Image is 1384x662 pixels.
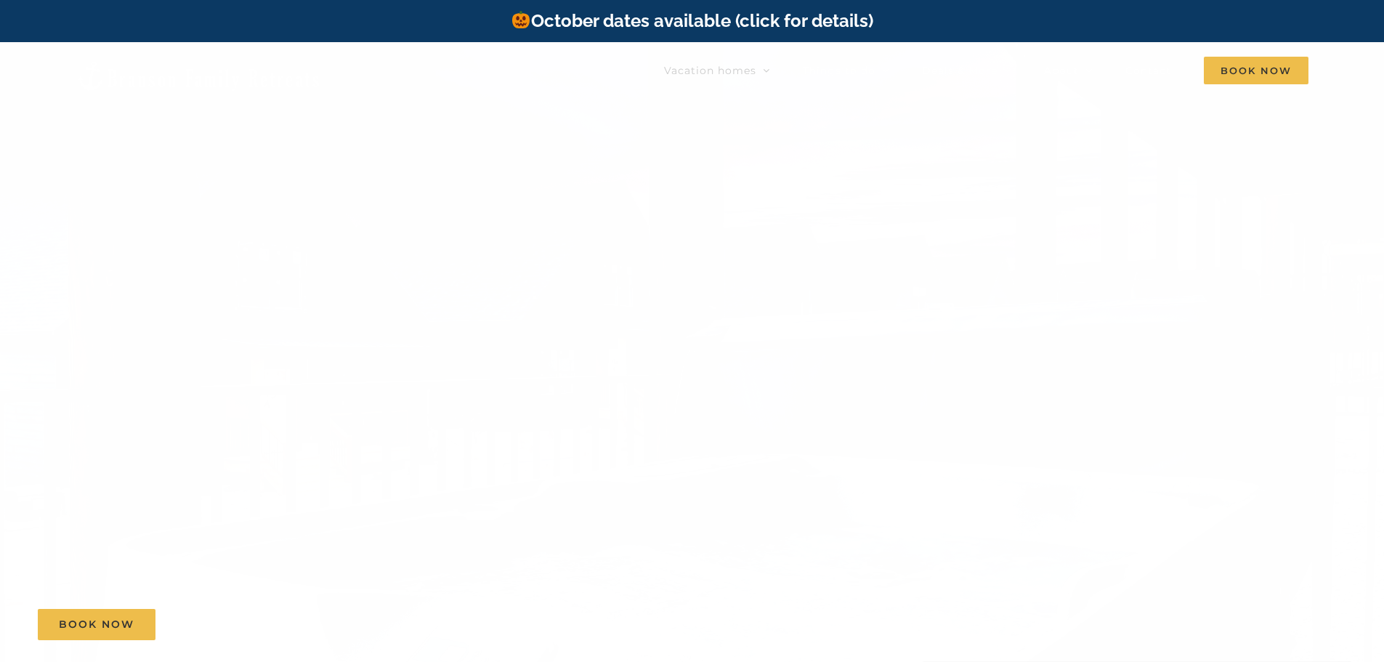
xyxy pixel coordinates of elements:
[1204,57,1308,84] span: Book Now
[664,65,756,76] span: Vacation homes
[1044,56,1093,85] a: About
[1044,65,1079,76] span: About
[803,56,889,85] a: Things to do
[1125,56,1171,85] a: Contact
[1125,65,1171,76] span: Contact
[922,56,1011,85] a: Deals & More
[664,56,770,85] a: Vacation homes
[76,60,322,92] img: Branson Family Retreats Logo
[922,65,997,76] span: Deals & More
[59,618,134,631] span: Book Now
[511,10,873,31] a: October dates available (click for details)
[512,11,530,28] img: 🎃
[803,65,875,76] span: Things to do
[38,609,155,640] a: Book Now
[664,56,1308,85] nav: Main Menu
